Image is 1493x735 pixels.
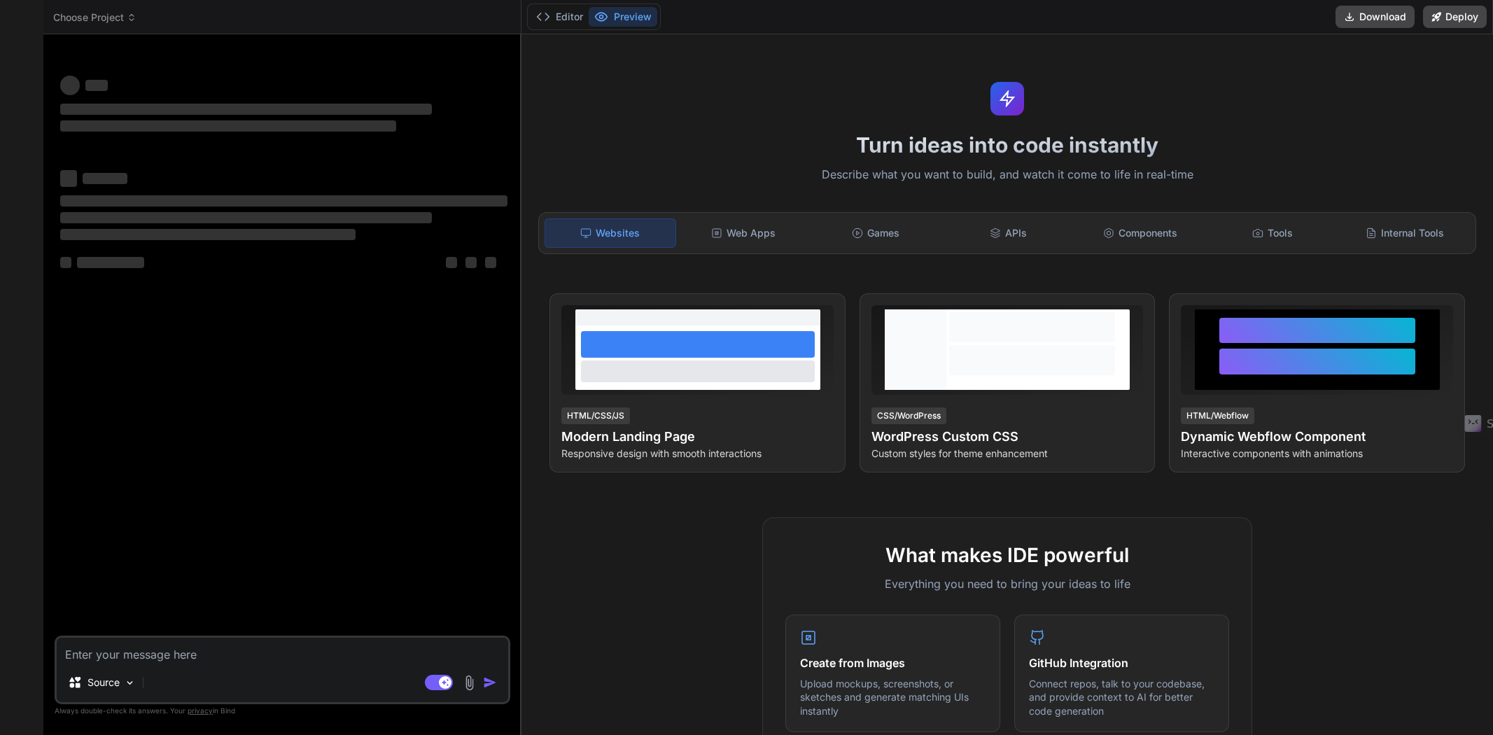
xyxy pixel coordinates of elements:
button: Preview [589,7,657,27]
span: ‌ [60,104,432,115]
h4: Create from Images [800,654,986,671]
span: Choose Project [53,10,136,24]
h4: WordPress Custom CSS [871,427,1144,447]
button: Editor [531,7,589,27]
span: ‌ [485,257,496,268]
button: Download [1336,6,1415,28]
h4: Modern Landing Page [561,427,834,447]
h4: GitHub Integration [1029,654,1214,671]
h2: What makes IDE powerful [785,540,1229,570]
span: privacy [188,706,213,715]
p: Describe what you want to build, and watch it come to life in real-time [530,166,1485,184]
div: CSS/WordPress [871,407,946,424]
button: Deploy [1423,6,1487,28]
img: attachment [461,675,477,691]
p: Interactive components with animations [1181,447,1453,461]
div: Tools [1208,218,1338,248]
span: ‌ [77,257,144,268]
h4: Dynamic Webflow Component [1181,427,1453,447]
img: icon [483,675,497,689]
div: Web Apps [679,218,808,248]
div: Internal Tools [1340,218,1470,248]
div: APIs [944,218,1073,248]
span: ‌ [60,212,432,223]
p: Everything you need to bring your ideas to life [785,575,1229,592]
span: ‌ [60,170,77,187]
img: Pick Models [124,677,136,689]
span: ‌ [85,80,108,91]
p: Always double-check its answers. Your in Bind [55,704,510,717]
div: Websites [545,218,675,248]
span: ‌ [60,229,356,240]
span: ‌ [60,257,71,268]
span: ‌ [60,195,507,206]
h1: Turn ideas into code instantly [530,132,1485,157]
div: Games [811,218,941,248]
div: HTML/Webflow [1181,407,1254,424]
p: Custom styles for theme enhancement [871,447,1144,461]
span: ‌ [60,120,396,132]
div: Components [1076,218,1205,248]
div: HTML/CSS/JS [561,407,630,424]
span: ‌ [465,257,477,268]
p: Responsive design with smooth interactions [561,447,834,461]
p: Upload mockups, screenshots, or sketches and generate matching UIs instantly [800,677,986,718]
span: ‌ [83,173,127,184]
p: Source [87,675,120,689]
span: ‌ [60,76,80,95]
span: ‌ [446,257,457,268]
p: Connect repos, talk to your codebase, and provide context to AI for better code generation [1029,677,1214,718]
